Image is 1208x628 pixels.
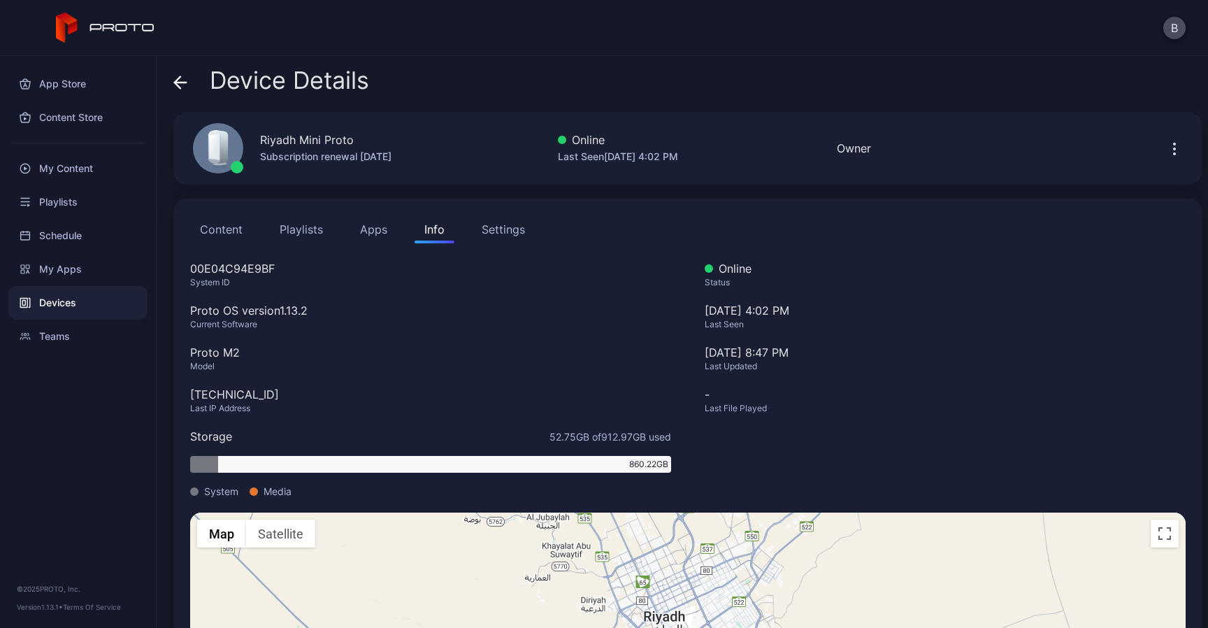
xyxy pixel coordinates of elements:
[1163,17,1186,39] button: B
[8,219,148,252] a: Schedule
[705,277,1186,288] div: Status
[190,386,671,403] div: [TECHNICAL_ID]
[705,361,1186,372] div: Last Updated
[8,286,148,320] a: Devices
[246,520,315,548] button: Show satellite imagery
[837,140,871,157] div: Owner
[472,215,535,243] button: Settings
[190,361,671,372] div: Model
[8,320,148,353] a: Teams
[8,101,148,134] a: Content Store
[190,428,232,445] div: Storage
[1151,520,1179,548] button: Toggle fullscreen view
[190,403,671,414] div: Last IP Address
[415,215,454,243] button: Info
[705,302,1186,344] div: [DATE] 4:02 PM
[190,277,671,288] div: System ID
[260,131,354,148] div: Riyadh Mini Proto
[705,260,1186,277] div: Online
[63,603,121,611] a: Terms Of Service
[705,319,1186,330] div: Last Seen
[204,484,238,499] span: System
[260,148,391,165] div: Subscription renewal [DATE]
[424,221,445,238] div: Info
[197,520,246,548] button: Show street map
[190,344,671,361] div: Proto M2
[190,319,671,330] div: Current Software
[190,260,671,277] div: 00E04C94E9BF
[705,344,1186,361] div: [DATE] 8:47 PM
[558,131,678,148] div: Online
[8,252,148,286] a: My Apps
[558,148,678,165] div: Last Seen [DATE] 4:02 PM
[8,185,148,219] a: Playlists
[350,215,397,243] button: Apps
[705,386,1186,403] div: -
[17,603,63,611] span: Version 1.13.1 •
[17,583,139,594] div: © 2025 PROTO, Inc.
[482,221,525,238] div: Settings
[8,67,148,101] a: App Store
[190,302,671,319] div: Proto OS version 1.13.2
[705,403,1186,414] div: Last File Played
[264,484,292,499] span: Media
[8,152,148,185] a: My Content
[270,215,333,243] button: Playlists
[629,458,668,471] span: 860.22 GB
[190,215,252,243] button: Content
[210,67,369,94] span: Device Details
[549,429,671,444] span: 52.75 GB of 912.97 GB used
